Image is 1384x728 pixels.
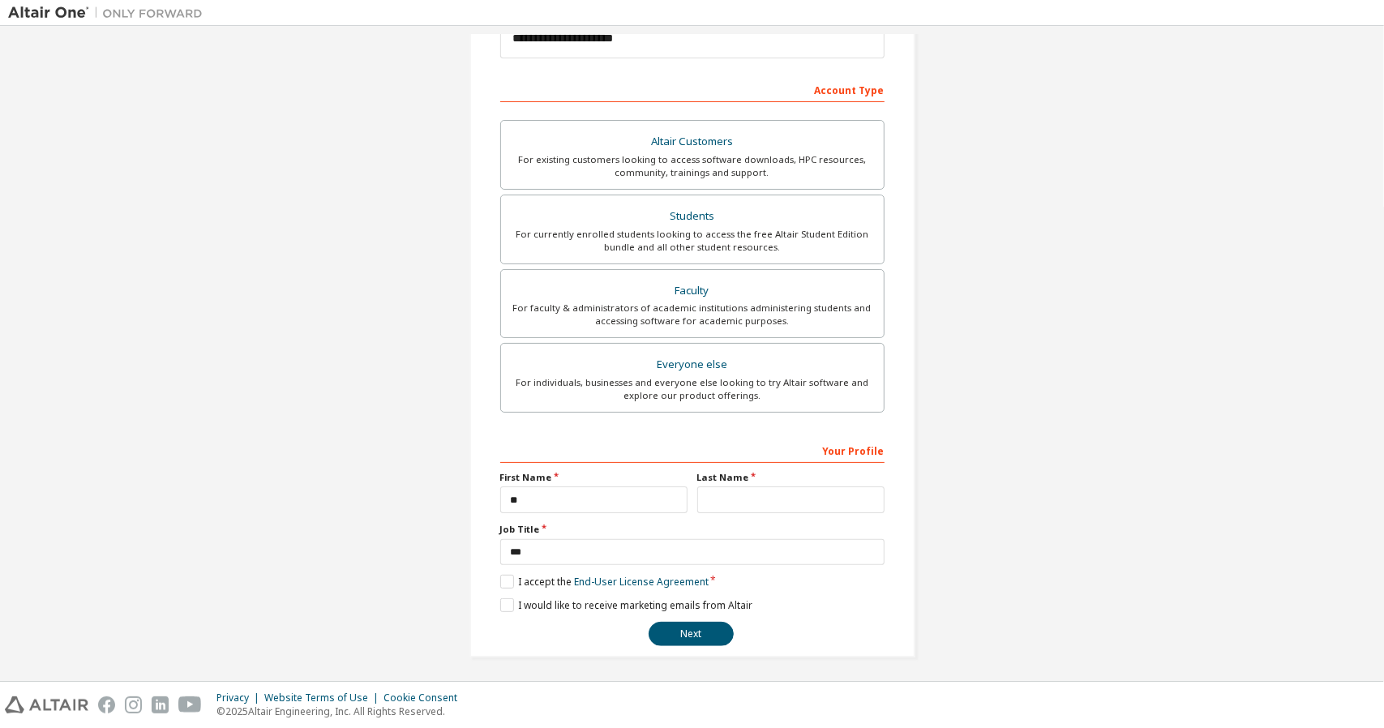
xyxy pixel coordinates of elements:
[216,704,467,718] p: © 2025 Altair Engineering, Inc. All Rights Reserved.
[500,523,885,536] label: Job Title
[511,228,874,254] div: For currently enrolled students looking to access the free Altair Student Edition bundle and all ...
[511,302,874,328] div: For faculty & administrators of academic institutions administering students and accessing softwa...
[264,692,383,704] div: Website Terms of Use
[383,692,467,704] div: Cookie Consent
[152,696,169,713] img: linkedin.svg
[500,598,752,612] label: I would like to receive marketing emails from Altair
[8,5,211,21] img: Altair One
[500,437,885,463] div: Your Profile
[511,280,874,302] div: Faculty
[574,575,709,589] a: End-User License Agreement
[98,696,115,713] img: facebook.svg
[511,131,874,153] div: Altair Customers
[216,692,264,704] div: Privacy
[511,153,874,179] div: For existing customers looking to access software downloads, HPC resources, community, trainings ...
[125,696,142,713] img: instagram.svg
[500,575,709,589] label: I accept the
[697,471,885,484] label: Last Name
[178,696,202,713] img: youtube.svg
[5,696,88,713] img: altair_logo.svg
[500,471,688,484] label: First Name
[511,353,874,376] div: Everyone else
[500,76,885,102] div: Account Type
[649,622,734,646] button: Next
[511,205,874,228] div: Students
[511,376,874,402] div: For individuals, businesses and everyone else looking to try Altair software and explore our prod...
